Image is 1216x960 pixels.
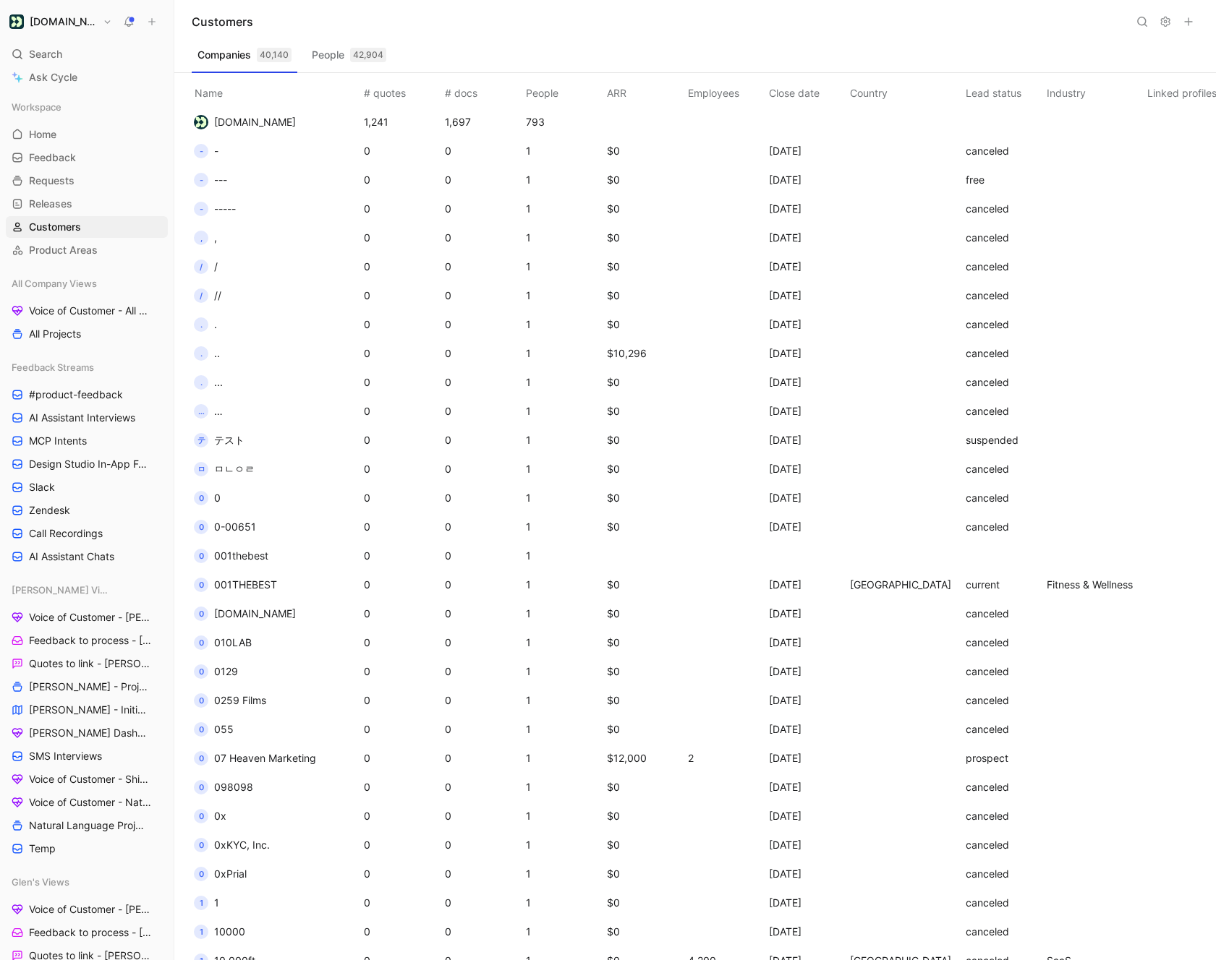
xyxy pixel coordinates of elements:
td: 1 [523,686,604,715]
td: 0 [442,802,523,831]
td: 0 [361,368,442,397]
a: Call Recordings [6,523,168,544]
td: 0 [361,831,442,860]
td: 1 [523,137,604,166]
td: $0 [604,455,685,484]
td: 0 [442,426,523,455]
div: 0 [194,664,208,679]
span: Product Areas [29,243,98,257]
button: 00x [189,805,231,828]
a: AI Assistant Interviews [6,407,168,429]
td: canceled [963,281,1044,310]
a: [PERSON_NAME] Dashboard [6,722,168,744]
td: 1 [523,541,604,570]
div: 0 [194,780,208,794]
td: 0 [442,541,523,570]
span: [PERSON_NAME] Views [12,583,110,597]
td: [DATE] [766,802,847,831]
td: current [963,570,1044,599]
td: free [963,166,1044,194]
a: Slack [6,476,168,498]
td: 0 [442,657,523,686]
td: [DATE] [766,599,847,628]
td: canceled [963,802,1044,831]
span: Call Recordings [29,526,103,541]
td: [DATE] [766,715,847,744]
td: 1 [523,194,604,223]
div: - [194,202,208,216]
td: canceled [963,339,1044,368]
td: $0 [604,252,685,281]
td: [DATE] [766,339,847,368]
div: . [194,346,208,361]
a: Quotes to link - [PERSON_NAME] [6,653,168,674]
td: canceled [963,484,1044,513]
td: 0 [442,484,523,513]
span: Quotes to link - [PERSON_NAME] [29,656,150,671]
td: [DATE] [766,310,847,339]
td: 0 [361,397,442,426]
span: , [214,231,217,244]
td: 1 [523,802,604,831]
a: MCP Intents [6,430,168,452]
span: Feedback Streams [12,360,94,374]
button: /// [189,284,226,307]
button: ------ [189,197,241,220]
td: 0 [442,252,523,281]
td: [DATE] [766,484,847,513]
a: Requests [6,170,168,192]
div: All Company Views [6,273,168,294]
div: 0 [194,751,208,766]
span: AI Assistant Chats [29,549,114,564]
div: / [194,260,208,274]
span: ㅁㄴㅇㄹ [214,463,255,475]
td: $0 [604,166,685,194]
a: [PERSON_NAME] - Initiatives [6,699,168,721]
div: Workspace [6,96,168,118]
td: [DATE] [766,397,847,426]
td: [GEOGRAPHIC_DATA] [847,570,963,599]
td: 1 [523,455,604,484]
span: Ask Cycle [29,69,77,86]
td: 1 [523,773,604,802]
td: 0 [361,541,442,570]
span: All Company Views [12,276,97,291]
td: 0 [361,715,442,744]
span: - [214,145,218,157]
td: 1 [523,339,604,368]
a: All Projects [6,323,168,345]
button: // [189,255,223,278]
td: 0 [361,223,442,252]
td: 0 [442,628,523,657]
span: Voice of Customer - Shipped [29,772,149,787]
div: Feedback Streams [6,356,168,378]
div: 0 [194,491,208,505]
span: // [214,289,221,301]
span: Feedback [29,150,76,165]
div: テ [194,433,208,447]
button: ,, [189,226,222,249]
button: .... [189,371,228,394]
td: [DATE] [766,686,847,715]
div: [PERSON_NAME] ViewsVoice of Customer - [PERSON_NAME]Feedback to process - [PERSON_NAME]Quotes to ... [6,579,168,860]
td: 1 [523,281,604,310]
div: 0 [194,635,208,650]
td: $0 [604,194,685,223]
div: , [194,231,208,245]
span: Natural Language Projects [29,818,148,833]
span: Feedback to process - [PERSON_NAME] [29,633,153,648]
button: 0010LAB [189,631,257,654]
button: 0098098 [189,776,258,799]
td: Fitness & Wellness [1044,570,1144,599]
td: 0 [442,599,523,628]
td: canceled [963,628,1044,657]
span: MCP Intents [29,434,87,448]
button: 0[DOMAIN_NAME] [189,602,301,625]
div: 0 [194,722,208,737]
td: 0 [361,310,442,339]
button: Companies [192,43,297,67]
span: 0259 Films [214,694,266,706]
span: [DOMAIN_NAME] [214,116,296,128]
img: Customer.io [9,14,24,29]
span: Workspace [12,100,61,114]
